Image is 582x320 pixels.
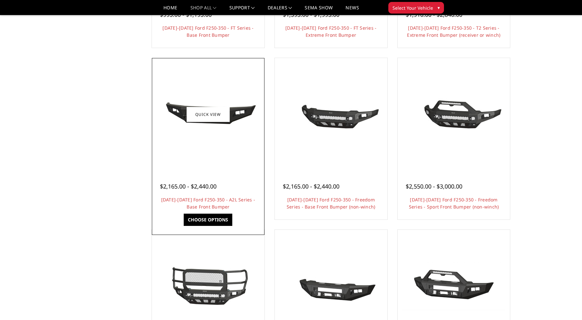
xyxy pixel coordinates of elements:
[283,11,339,18] span: $1,595.00 - $1,995.00
[153,60,263,169] a: 2023-2025 Ford F250-350 - A2L Series - Base Front Bumper
[438,4,440,11] span: ▾
[402,90,505,139] img: 2023-2025 Ford F250-350 - Freedom Series - Sport Front Bumper (non-winch)
[346,5,359,15] a: News
[160,182,217,190] span: $2,165.00 - $2,440.00
[407,25,500,38] a: [DATE]-[DATE] Ford F250-350 - T2 Series - Extreme Front Bumper (receiver or winch)
[305,5,333,15] a: SEMA Show
[406,182,462,190] span: $2,550.00 - $3,000.00
[161,197,255,210] a: [DATE]-[DATE] Ford F250-350 - A2L Series - Base Front Bumper
[287,197,375,210] a: [DATE]-[DATE] Ford F250-350 - Freedom Series - Base Front Bumper (non-winch)
[399,60,509,169] a: 2023-2025 Ford F250-350 - Freedom Series - Sport Front Bumper (non-winch) Multiple lighting options
[393,5,433,11] span: Select Your Vehicle
[163,5,177,15] a: Home
[229,5,255,15] a: Support
[388,2,444,14] button: Select Your Vehicle
[184,214,232,226] a: Choose Options
[409,197,499,210] a: [DATE]-[DATE] Ford F250-350 - Freedom Series - Sport Front Bumper (non-winch)
[157,91,260,138] img: 2023-2025 Ford F250-350 - A2L Series - Base Front Bumper
[276,60,386,169] a: 2023-2025 Ford F250-350 - Freedom Series - Base Front Bumper (non-winch) 2023-2025 Ford F250-350 ...
[187,107,230,122] a: Quick view
[406,11,462,18] span: $1,910.00 - $2,840.00
[283,182,339,190] span: $2,165.00 - $2,440.00
[550,289,582,320] iframe: Chat Widget
[285,25,376,38] a: [DATE]-[DATE] Ford F250-350 - FT Series - Extreme Front Bumper
[160,11,212,18] span: $995.00 - $1,195.00
[162,25,254,38] a: [DATE]-[DATE] Ford F250-350 - FT Series - Base Front Bumper
[268,5,292,15] a: Dealers
[190,5,217,15] a: shop all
